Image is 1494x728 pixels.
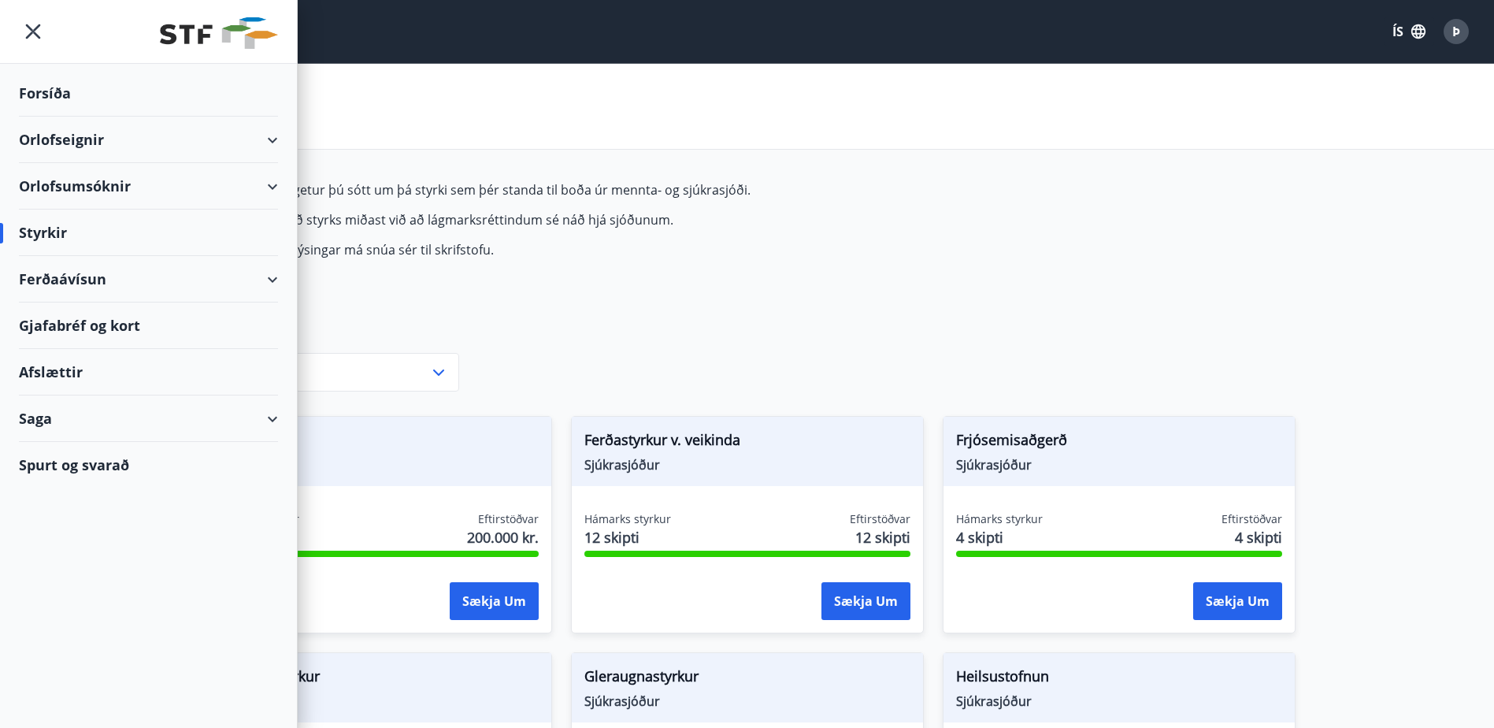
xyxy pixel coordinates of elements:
button: menu [19,17,47,46]
div: Orlofsumsóknir [19,163,278,210]
div: Spurt og svarað [19,442,278,488]
span: Fæðingarstyrkur [213,666,539,693]
span: 200.000 kr. [467,527,539,548]
span: Eftirstöðvar [478,511,539,527]
div: Orlofseignir [19,117,278,163]
span: 12 skipti [584,527,671,548]
span: Ferðastyrkur v. veikinda [584,429,910,456]
span: Hámarks styrkur [584,511,671,527]
span: Hámarks styrkur [956,511,1043,527]
span: Eftirstöðvar [1222,511,1282,527]
button: Sækja um [821,582,910,620]
div: Afslættir [19,349,278,396]
span: Sjúkrasjóður [213,693,539,710]
span: Þ [1452,23,1460,40]
span: Augnaðgerð [213,429,539,456]
button: Sækja um [450,582,539,620]
label: Flokkur [199,334,459,350]
div: Ferðaávísun [19,256,278,303]
span: Eftirstöðvar [850,511,910,527]
span: Gleraugnastyrkur [584,666,910,693]
div: Styrkir [19,210,278,256]
p: Fyrir frekari upplýsingar má snúa sér til skrifstofu. [199,241,943,258]
span: Sjúkrasjóður [584,693,910,710]
span: 4 skipti [1235,527,1282,548]
span: 12 skipti [855,527,910,548]
span: Sjúkrasjóður [584,456,910,474]
button: Þ [1437,13,1475,50]
span: Sjúkrasjóður [213,456,539,474]
div: Gjafabréf og kort [19,303,278,349]
span: 4 skipti [956,527,1043,548]
span: Heilsustofnun [956,666,1282,693]
span: Frjósemisaðgerð [956,429,1282,456]
p: Hér fyrir neðan getur þú sótt um þá styrki sem þér standa til boða úr mennta- og sjúkrasjóði. [199,181,943,199]
span: Sjúkrasjóður [956,456,1282,474]
div: Forsíða [19,70,278,117]
button: ÍS [1384,17,1434,46]
button: Sækja um [1193,582,1282,620]
p: Hámarksupphæð styrks miðast við að lágmarksréttindum sé náð hjá sjóðunum. [199,211,943,228]
span: Sjúkrasjóður [956,693,1282,710]
img: union_logo [160,17,278,49]
div: Saga [19,396,278,442]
